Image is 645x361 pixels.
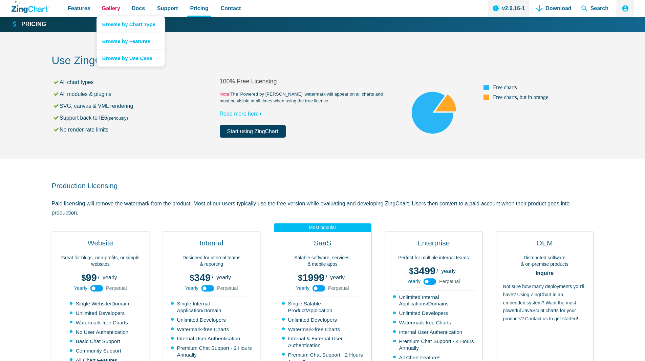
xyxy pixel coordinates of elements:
a: Browse by Chart Type [97,16,165,33]
span: Perpetual [439,279,460,284]
li: Single Website/Domain [70,300,132,307]
p: Designed for internal teams & reporting [170,255,253,268]
span: yearly [216,275,231,280]
h2: Use ZingChart for Free [52,54,594,69]
li: Unlimited Developers [70,310,132,317]
li: All chart types [53,78,220,87]
li: All Chart Features [393,354,475,361]
span: 3499 [409,265,435,276]
li: Unlimited Developers [393,310,475,317]
li: No User Authentication [70,329,132,336]
h2: Enterprise [392,238,475,251]
a: Start using ZingChart [220,125,286,138]
span: / [212,275,213,280]
small: (seriously) [107,116,128,121]
span: Yearly [296,286,309,290]
span: Perpetual [328,286,349,290]
h2: Production Licensing [52,181,594,190]
li: Unlimited Developers [171,317,253,323]
h2: OEM [503,238,586,251]
span: Yearly [185,286,198,290]
p: Distributed software & on-premise products [503,255,586,268]
span: yearly [441,268,456,274]
h2: Website [59,238,142,251]
li: Support back to IE6 [53,113,220,122]
li: Premium Chat Support - 4 Hours Annually [393,338,475,352]
li: Single Salable Product/Application [282,300,364,314]
span: / [436,268,438,274]
span: Perpetual [217,286,238,290]
li: Single Internal Application/Domain [171,300,253,314]
small: The 'Powered by [PERSON_NAME]' watermark will appear on all charts and must be visible at all tim... [220,91,388,104]
li: Premium Chat Support - 2 Hours Annually [171,345,253,358]
li: Watermark-free Charts [282,326,364,333]
span: 349 [190,272,211,283]
li: Unlimited Internal Applications/Domains [393,294,475,307]
li: Internal & External User Authentication [282,335,364,349]
li: Watermark-free Charts [393,319,475,326]
span: 99 [82,272,97,283]
span: Yearly [407,279,420,284]
span: Perpetual [106,286,127,290]
span: yearly [330,275,345,280]
a: Pricing [12,20,46,28]
span: Yearly [74,286,87,290]
li: Community Support [70,347,132,354]
li: Unlimited Developers [282,317,364,323]
p: Paid licensing will remove the watermark from the product. Most of our users typically use the fr... [52,199,594,217]
h2: Internal [170,238,253,251]
li: Watermark-free Charts [171,326,253,333]
span: yearly [103,275,117,280]
li: Internal User Authentication [171,335,253,342]
li: Watermark-free Charts [70,319,132,326]
li: Basic Chat Support [70,338,132,345]
p: Great for blogs, non-profits, or simple websites [59,255,142,268]
a: ZingChart Logo. Click to return to the homepage [12,1,50,13]
span: / [325,275,327,280]
li: Internal User Authentication [393,329,475,336]
li: SVG, canvas & VML rendering [53,101,220,111]
span: Docs [132,4,145,13]
li: All modules & plugins [53,89,220,99]
p: Salable software, services, & mobile apps [281,255,364,268]
a: Browse by Features [97,33,165,49]
span: Features [68,4,90,13]
strong: Inquire [503,270,586,276]
h2: 100% Free Licensing [220,78,388,85]
li: No render rate limits [53,125,220,134]
span: Contact [221,4,241,13]
p: Perfect for multiple internal teams [392,255,475,261]
a: Browse by Use Case [97,49,165,66]
span: Support [157,4,178,13]
span: / [98,275,99,280]
span: Gallery [102,4,120,13]
a: Read more here [220,111,265,117]
span: 1999 [298,272,324,283]
span: Pricing [190,4,208,13]
span: Note: [220,92,231,97]
strong: Pricing [21,21,46,27]
h2: SaaS [281,238,364,251]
